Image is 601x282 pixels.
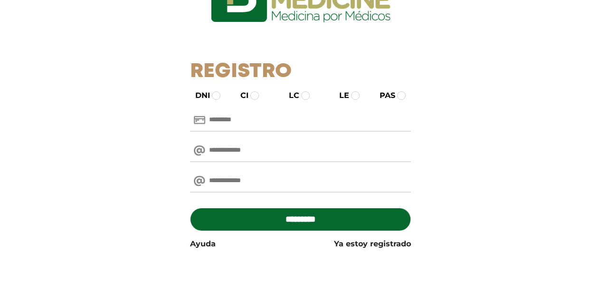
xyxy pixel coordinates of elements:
a: Ya estoy registrado [334,238,411,250]
label: CI [232,90,248,101]
label: LC [280,90,299,101]
label: DNI [187,90,210,101]
a: Ayuda [190,238,216,250]
h1: Registro [190,60,411,84]
label: LE [331,90,349,101]
label: PAS [371,90,395,101]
